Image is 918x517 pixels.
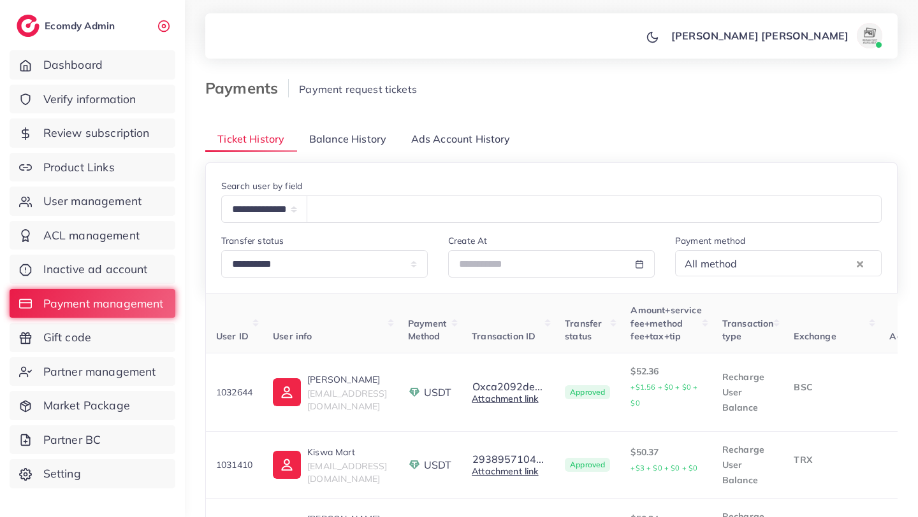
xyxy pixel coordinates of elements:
[565,458,610,472] span: Approved
[216,457,252,472] p: 1031410
[43,159,115,176] span: Product Links
[10,323,175,352] a: Gift code
[565,385,610,399] span: Approved
[217,132,284,146] span: Ticket History
[794,330,836,342] span: Exchange
[43,261,148,278] span: Inactive ad account
[448,234,487,247] label: Create At
[43,364,156,380] span: Partner management
[273,451,301,479] img: ic-user-info.36bf1079.svg
[722,369,774,415] p: Recharge User Balance
[472,381,543,392] button: Oxca2092de...
[43,227,140,244] span: ACL management
[43,397,130,414] span: Market Package
[216,330,249,342] span: User ID
[10,221,175,250] a: ACL management
[43,465,81,482] span: Setting
[565,318,602,342] span: Transfer status
[664,23,887,48] a: [PERSON_NAME] [PERSON_NAME]avatar
[10,50,175,80] a: Dashboard
[741,253,854,273] input: Search for option
[472,330,535,342] span: Transaction ID
[630,304,701,342] span: Amount+service fee+method fee+tax+tip
[307,372,387,387] p: [PERSON_NAME]
[472,453,544,465] button: 2938957104...
[424,458,452,472] span: USDT
[307,388,387,412] span: [EMAIL_ADDRESS][DOMAIN_NAME]
[216,385,252,400] p: 1032644
[10,391,175,420] a: Market Package
[794,379,869,395] p: BSC
[671,28,849,43] p: [PERSON_NAME] [PERSON_NAME]
[17,15,118,37] a: logoEcomdy Admin
[408,318,447,342] span: Payment Method
[675,250,882,276] div: Search for option
[273,330,312,342] span: User info
[10,425,175,455] a: Partner BC
[307,444,387,460] p: Kiswa Mart
[630,444,701,476] p: $50.37
[10,187,175,216] a: User management
[17,15,40,37] img: logo
[43,91,136,108] span: Verify information
[675,234,745,247] label: Payment method
[307,460,387,485] span: [EMAIL_ADDRESS][DOMAIN_NAME]
[221,234,284,247] label: Transfer status
[273,378,301,406] img: ic-user-info.36bf1079.svg
[205,79,289,97] h3: Payments
[472,393,538,404] a: Attachment link
[45,20,118,32] h2: Ecomdy Admin
[309,132,386,146] span: Balance History
[408,386,421,399] img: payment
[630,364,701,411] p: $52.36
[630,383,697,407] small: +$1.56 + $0 + $0 + $0
[682,254,740,273] span: All method
[10,118,175,148] a: Review subscription
[722,442,774,488] p: Recharge User Balance
[10,459,175,488] a: Setting
[10,153,175,182] a: Product Links
[43,57,103,73] span: Dashboard
[10,289,175,318] a: Payment management
[10,85,175,114] a: Verify information
[411,132,511,146] span: Ads Account History
[221,180,302,192] label: Search user by field
[722,318,774,342] span: Transaction type
[43,329,91,346] span: Gift code
[43,193,142,209] span: User management
[630,464,697,472] small: +$3 + $0 + $0 + $0
[43,125,150,141] span: Review subscription
[794,452,869,467] p: TRX
[43,432,101,448] span: Partner BC
[472,465,538,477] a: Attachment link
[43,295,164,312] span: Payment management
[10,255,175,284] a: Inactive ad account
[299,83,417,96] span: Payment request tickets
[424,385,452,400] span: USDT
[857,23,882,48] img: avatar
[10,357,175,386] a: Partner management
[857,256,863,271] button: Clear Selected
[408,458,421,471] img: payment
